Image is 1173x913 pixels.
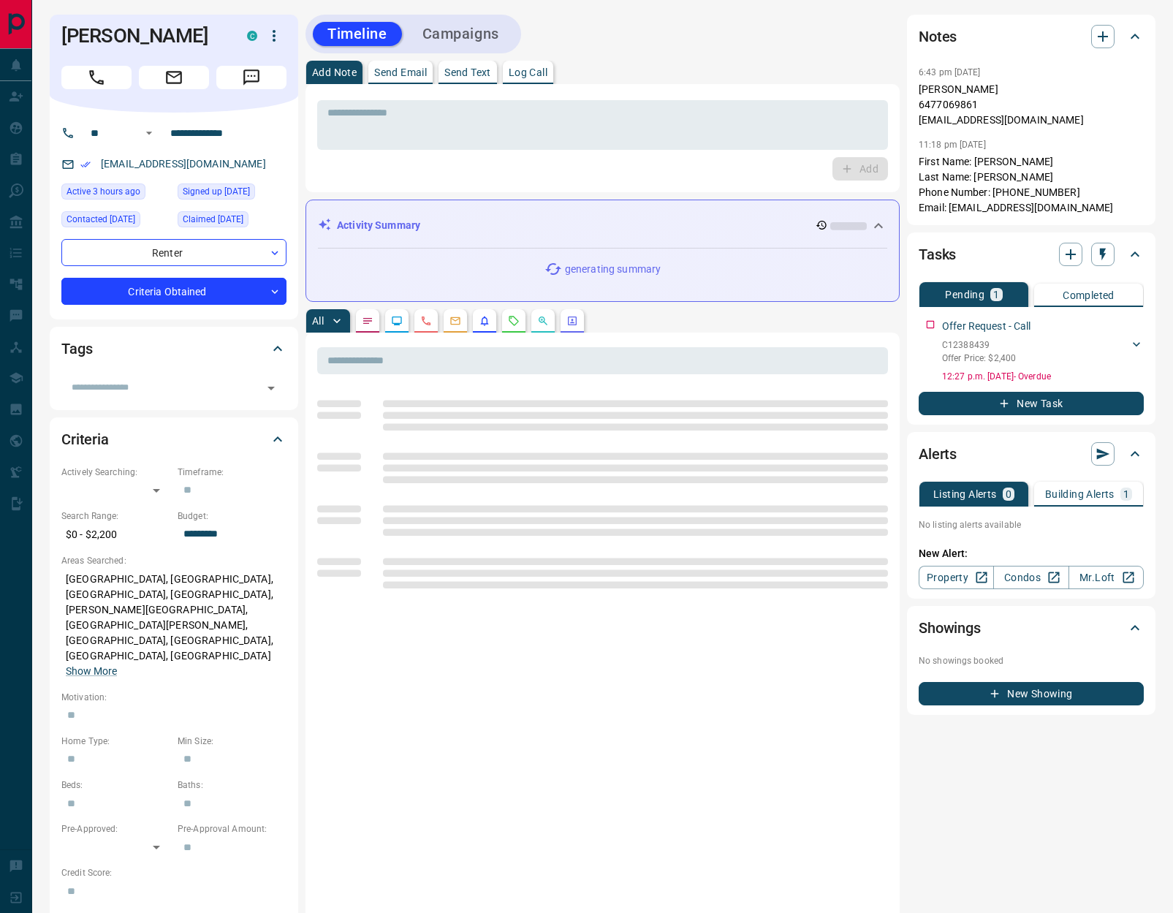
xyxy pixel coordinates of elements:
[919,140,986,150] p: 11:18 pm [DATE]
[337,218,420,233] p: Activity Summary
[312,316,324,326] p: All
[942,338,1016,352] p: C12388439
[919,243,956,266] h2: Tasks
[183,212,243,227] span: Claimed [DATE]
[919,25,957,48] h2: Notes
[1063,290,1115,300] p: Completed
[919,154,1144,216] p: First Name: [PERSON_NAME] Last Name: [PERSON_NAME] Phone Number: [PHONE_NUMBER] Email: [EMAIL_ADD...
[61,866,286,879] p: Credit Score:
[374,67,427,77] p: Send Email
[509,67,547,77] p: Log Call
[312,67,357,77] p: Add Note
[919,610,1144,645] div: Showings
[178,822,286,836] p: Pre-Approval Amount:
[61,331,286,366] div: Tags
[318,212,887,239] div: Activity Summary
[919,67,981,77] p: 6:43 pm [DATE]
[933,489,997,499] p: Listing Alerts
[261,378,281,398] button: Open
[61,822,170,836] p: Pre-Approved:
[61,509,170,523] p: Search Range:
[61,211,170,232] div: Mon Aug 18 2025
[919,436,1144,471] div: Alerts
[1006,489,1011,499] p: 0
[61,278,286,305] div: Criteria Obtained
[247,31,257,41] div: condos.ca
[67,212,135,227] span: Contacted [DATE]
[178,211,286,232] div: Mon Feb 12 2018
[942,336,1144,368] div: C12388439Offer Price: $2,400
[178,778,286,792] p: Baths:
[61,428,109,451] h2: Criteria
[919,518,1144,531] p: No listing alerts available
[61,735,170,748] p: Home Type:
[1068,566,1144,589] a: Mr.Loft
[61,778,170,792] p: Beds:
[919,237,1144,272] div: Tasks
[61,239,286,266] div: Renter
[993,289,999,300] p: 1
[1123,489,1129,499] p: 1
[945,289,984,300] p: Pending
[919,654,1144,667] p: No showings booked
[919,392,1144,415] button: New Task
[80,159,91,170] svg: Email Verified
[919,19,1144,54] div: Notes
[67,184,140,199] span: Active 3 hours ago
[408,22,514,46] button: Campaigns
[391,315,403,327] svg: Lead Browsing Activity
[919,682,1144,705] button: New Showing
[479,315,490,327] svg: Listing Alerts
[61,422,286,457] div: Criteria
[449,315,461,327] svg: Emails
[420,315,432,327] svg: Calls
[61,567,286,683] p: [GEOGRAPHIC_DATA], [GEOGRAPHIC_DATA], [GEOGRAPHIC_DATA], [GEOGRAPHIC_DATA], [PERSON_NAME][GEOGRAP...
[942,319,1031,334] p: Offer Request - Call
[942,370,1144,383] p: 12:27 p.m. [DATE] - Overdue
[61,466,170,479] p: Actively Searching:
[919,442,957,466] h2: Alerts
[61,24,225,48] h1: [PERSON_NAME]
[537,315,549,327] svg: Opportunities
[1045,489,1115,499] p: Building Alerts
[66,664,117,679] button: Show More
[139,66,209,89] span: Email
[216,66,286,89] span: Message
[919,82,1144,128] p: [PERSON_NAME] 6477069861 [EMAIL_ADDRESS][DOMAIN_NAME]
[313,22,402,46] button: Timeline
[61,554,286,567] p: Areas Searched:
[178,509,286,523] p: Budget:
[508,315,520,327] svg: Requests
[444,67,491,77] p: Send Text
[362,315,373,327] svg: Notes
[178,183,286,204] div: Mon Dec 19 2016
[919,546,1144,561] p: New Alert:
[178,466,286,479] p: Timeframe:
[178,735,286,748] p: Min Size:
[101,158,266,170] a: [EMAIL_ADDRESS][DOMAIN_NAME]
[140,124,158,142] button: Open
[61,183,170,204] div: Fri Sep 12 2025
[566,315,578,327] svg: Agent Actions
[61,691,286,704] p: Motivation:
[61,66,132,89] span: Call
[61,523,170,547] p: $0 - $2,200
[565,262,661,277] p: generating summary
[183,184,250,199] span: Signed up [DATE]
[919,566,994,589] a: Property
[942,352,1016,365] p: Offer Price: $2,400
[61,337,92,360] h2: Tags
[993,566,1068,589] a: Condos
[919,616,981,640] h2: Showings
